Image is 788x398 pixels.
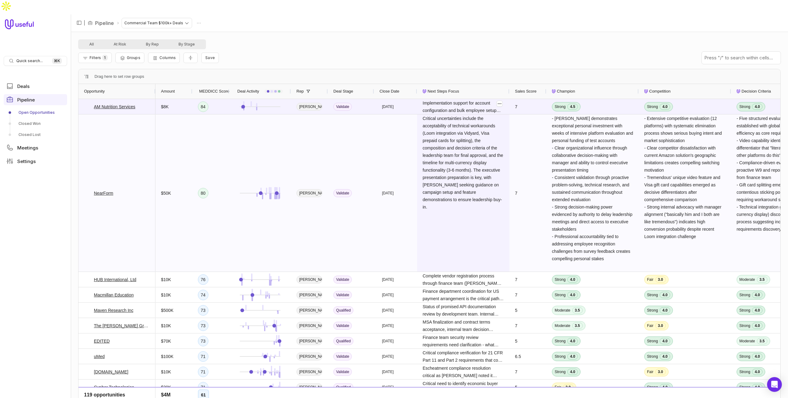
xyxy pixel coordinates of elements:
span: Next Steps Focus [428,88,459,95]
span: 4.0 [660,384,670,390]
span: Strong [647,354,658,359]
span: Strong [739,308,750,313]
span: Critical compliance verification for 21 CFR Part 11 and Part 2 requirements that could block impl... [423,349,504,364]
span: Close Date [380,88,399,95]
div: Pipeline submenu [4,108,67,140]
div: 73 [198,320,208,331]
div: Open Intercom Messenger [767,377,782,392]
span: 3.5 [757,277,767,283]
div: Competition [644,84,726,99]
a: Settings [4,156,67,167]
span: 4.0 [660,338,670,344]
span: $70K [161,337,171,345]
span: 3.0 [655,277,666,283]
div: Next Steps Focus [423,84,504,99]
span: 1 [102,55,107,61]
span: [PERSON_NAME] [296,291,322,299]
span: Strong [555,293,565,297]
div: 80 [198,188,208,198]
span: 4.0 [660,104,670,110]
span: 4.0 [567,292,578,298]
a: Pipeline [4,94,67,105]
span: $100K [161,353,173,360]
span: Strong [555,369,565,374]
span: Moderate [739,339,755,344]
span: 3.5 [757,338,767,344]
span: 4.0 [752,323,762,329]
span: Competition [649,88,670,95]
a: Closed Won [4,119,67,129]
button: Create a new saved view [201,53,219,63]
span: - [PERSON_NAME] demonstrates exceptional personal investment with weeks of intensive platform eva... [552,116,634,261]
span: Strong [555,277,565,282]
a: HUB International, Ltd [94,276,136,283]
span: $10K [161,276,171,283]
a: Meetings [4,142,67,153]
div: 71 [198,382,208,392]
span: [PERSON_NAME] [296,103,322,111]
span: 4.0 [567,338,578,344]
span: Moderate [555,308,570,313]
a: Macmillan Education [94,291,134,299]
div: Row Groups [94,73,144,80]
div: Champion [552,84,633,99]
button: All [79,41,104,48]
span: Validate [333,322,352,330]
span: 4.0 [752,384,762,390]
time: [DATE] [382,354,394,359]
span: Validate [333,352,352,360]
span: Deal Stage [333,88,353,95]
span: Validate [333,189,352,197]
span: Status of promised API documentation review by development team. Internal management team discuss... [423,303,504,318]
div: 71 [198,351,208,362]
span: Critical need to identify economic buyer and approval processes at Cypher Technologies. [PERSON_N... [423,380,504,395]
span: $10K [161,368,171,376]
button: Group Pipeline [115,53,144,63]
span: 3.5 [572,323,583,329]
span: 4.0 [567,277,578,283]
a: Closed Lost [4,130,67,140]
button: Collapse sidebar [74,18,84,27]
time: [DATE] [382,369,394,374]
span: [PERSON_NAME] [296,189,322,197]
span: [PERSON_NAME] [296,306,322,314]
span: Champion [557,88,575,95]
span: Sales Score [515,88,537,95]
span: MEDDICC Score [199,88,229,95]
span: Escheatment compliance resolution critical as [PERSON_NAME] noted it could be deal-breaking. Budg... [423,364,504,379]
span: 4.0 [752,369,762,375]
span: 3.0 [655,323,666,329]
input: Press "/" to search within cells... [702,52,781,64]
span: Finance team security review requirements need clarification - what specific documentation beyond... [423,334,504,348]
span: 3.0 [563,384,573,390]
time: [DATE] [382,293,394,297]
button: By Stage [169,41,205,48]
span: [PERSON_NAME] [296,368,322,376]
button: Collapse all rows [183,53,198,63]
span: 5 [515,307,517,314]
span: Complete vendor registration process through finance team ([PERSON_NAME]). Finalize participant c... [423,272,504,287]
span: Validate [333,368,352,376]
span: Fair [647,369,653,374]
span: 5 [515,384,517,391]
span: [PERSON_NAME] [296,337,322,345]
span: 4.0 [752,353,762,360]
time: [DATE] [382,104,394,109]
kbd: ⌘ K [52,58,62,64]
a: The [PERSON_NAME] Group [94,322,150,329]
a: AM Nutrition Services [94,103,135,110]
span: Qualified [333,337,353,345]
span: Strong [647,104,658,109]
span: Strong [647,308,658,313]
a: Pipeline [95,19,114,27]
span: Save [205,55,215,60]
span: 4.0 [567,369,578,375]
div: 71 [198,367,208,377]
span: Validate [333,276,352,284]
span: | [84,19,85,27]
span: 4.0 [752,292,762,298]
span: Settings [17,159,36,164]
span: Rep [296,88,304,95]
a: EDITED [94,337,110,345]
span: 7 [515,189,517,197]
